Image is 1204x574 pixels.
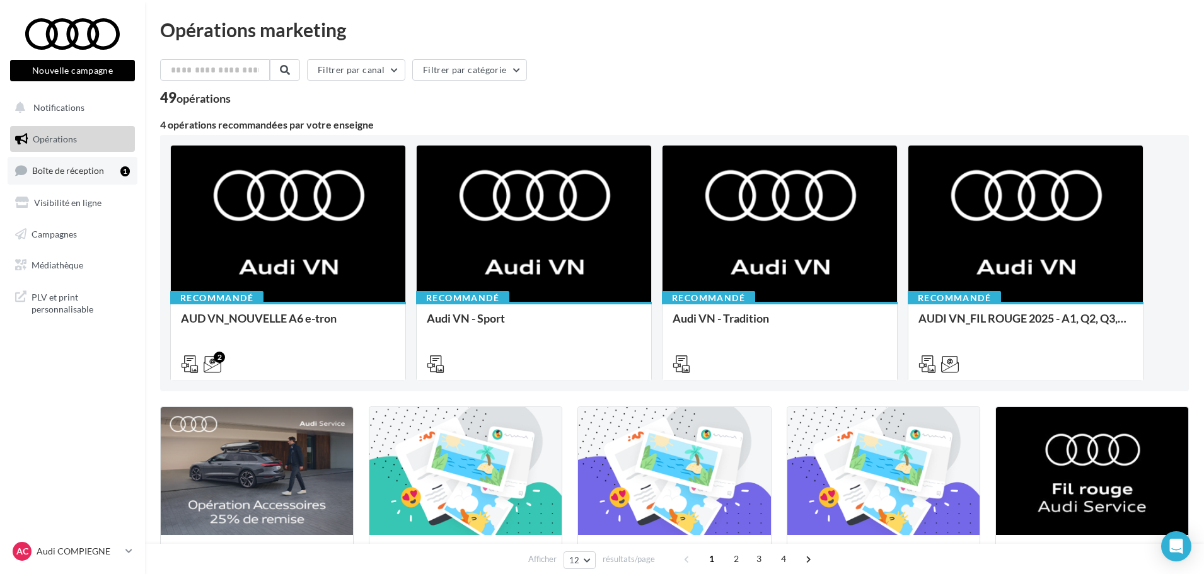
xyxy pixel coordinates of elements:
span: Opérations [33,134,77,144]
div: Open Intercom Messenger [1161,531,1191,561]
div: Audi VN - Sport [427,312,641,337]
a: Visibilité en ligne [8,190,137,216]
div: Audi VN - Tradition [673,312,887,337]
span: 3 [749,549,769,569]
div: 4 opérations recommandées par votre enseigne [160,120,1189,130]
span: Visibilité en ligne [34,197,101,208]
a: Boîte de réception1 [8,157,137,184]
span: 4 [773,549,794,569]
span: Notifications [33,102,84,113]
a: PLV et print personnalisable [8,284,137,321]
a: Opérations [8,126,137,152]
a: Médiathèque [8,252,137,278]
a: AC Audi COMPIEGNE [10,539,135,563]
div: Recommandé [416,291,509,305]
button: Notifications [8,95,132,121]
div: Recommandé [170,291,263,305]
div: AUDI VN_FIL ROUGE 2025 - A1, Q2, Q3, Q5 et Q4 e-tron [918,312,1133,337]
div: 1 [120,166,130,176]
p: Audi COMPIEGNE [37,545,120,558]
button: Filtrer par canal [307,59,405,81]
span: 1 [702,549,722,569]
div: 2 [214,352,225,363]
a: Campagnes [8,221,137,248]
div: 49 [160,91,231,105]
div: opérations [177,93,231,104]
span: AC [16,545,28,558]
button: Nouvelle campagne [10,60,135,81]
span: 2 [726,549,746,569]
span: Campagnes [32,228,77,239]
span: résultats/page [603,553,655,565]
button: Filtrer par catégorie [412,59,527,81]
div: Recommandé [662,291,755,305]
div: Recommandé [908,291,1001,305]
span: PLV et print personnalisable [32,289,130,316]
div: AUD VN_NOUVELLE A6 e-tron [181,312,395,337]
span: 12 [569,555,580,565]
span: Médiathèque [32,260,83,270]
button: 12 [564,551,596,569]
span: Afficher [528,553,557,565]
span: Boîte de réception [32,165,104,176]
div: Opérations marketing [160,20,1189,39]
